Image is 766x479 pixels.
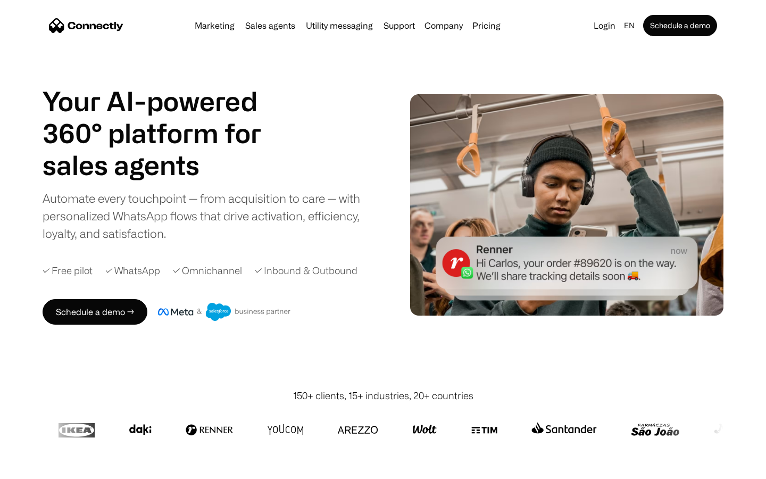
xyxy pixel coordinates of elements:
[173,263,242,278] div: ✓ Omnichannel
[43,263,93,278] div: ✓ Free pilot
[158,303,291,321] img: Meta and Salesforce business partner badge.
[421,18,466,33] div: Company
[620,18,641,33] div: en
[643,15,717,36] a: Schedule a demo
[43,149,287,181] h1: sales agents
[105,263,160,278] div: ✓ WhatsApp
[43,149,287,181] div: carousel
[11,459,64,475] aside: Language selected: English
[43,189,378,242] div: Automate every touchpoint — from acquisition to care — with personalized WhatsApp flows that driv...
[241,21,299,30] a: Sales agents
[293,389,473,403] div: 150+ clients, 15+ industries, 20+ countries
[190,21,239,30] a: Marketing
[589,18,620,33] a: Login
[21,460,64,475] ul: Language list
[43,299,147,325] a: Schedule a demo →
[468,21,505,30] a: Pricing
[624,18,635,33] div: en
[255,263,357,278] div: ✓ Inbound & Outbound
[49,18,123,34] a: home
[302,21,377,30] a: Utility messaging
[379,21,419,30] a: Support
[43,149,287,181] div: 1 of 4
[424,18,463,33] div: Company
[43,85,287,149] h1: Your AI-powered 360° platform for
